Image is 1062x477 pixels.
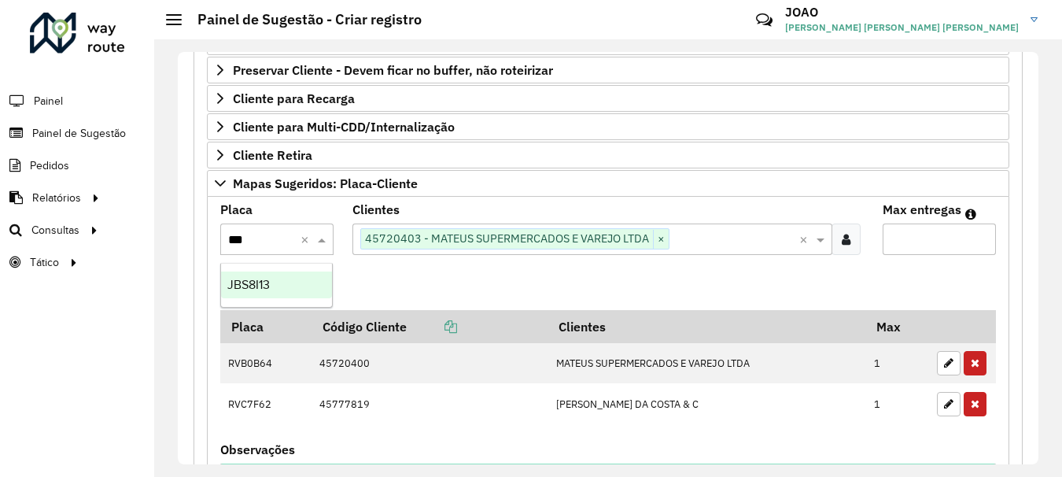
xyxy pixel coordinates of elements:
span: [PERSON_NAME] [PERSON_NAME] [PERSON_NAME] [785,20,1019,35]
th: Placa [220,310,312,343]
td: 1 [866,343,929,384]
a: Copiar [407,319,457,335]
span: Pedidos [30,157,69,174]
a: Preservar Cliente - Devem ficar no buffer, não roteirizar [207,57,1009,83]
span: Cliente para Multi-CDD/Internalização [233,120,455,133]
td: MATEUS SUPERMERCADOS E VAREJO LTDA [548,343,865,384]
td: 1 [866,383,929,424]
th: Clientes [548,310,865,343]
span: Painel [34,93,63,109]
span: Preservar Cliente - Devem ficar no buffer, não roteirizar [233,64,553,76]
span: Cliente Retira [233,149,312,161]
label: Observações [220,440,295,459]
span: Relatórios [32,190,81,206]
h2: Painel de Sugestão - Criar registro [182,11,422,28]
a: Mapas Sugeridos: Placa-Cliente [207,170,1009,197]
th: Código Cliente [312,310,548,343]
ng-dropdown-panel: Options list [220,263,333,308]
a: Cliente Retira [207,142,1009,168]
h3: JOAO [785,5,1019,20]
span: Tático [30,254,59,271]
label: Placa [220,200,253,219]
span: JBS8I13 [227,278,270,291]
span: Clear all [799,230,813,249]
span: × [653,230,669,249]
em: Máximo de clientes que serão colocados na mesma rota com os clientes informados [965,208,976,220]
label: Max entregas [883,200,961,219]
span: Mapas Sugeridos: Placa-Cliente [233,177,418,190]
span: Cliente para Recarga [233,92,355,105]
span: 45720403 - MATEUS SUPERMERCADOS E VAREJO LTDA [361,229,653,248]
td: 45720400 [312,343,548,384]
td: [PERSON_NAME] DA COSTA & C [548,383,865,424]
td: RVB0B64 [220,343,312,384]
td: 45777819 [312,383,548,424]
span: Clear all [301,230,314,249]
label: Clientes [352,200,400,219]
span: Consultas [31,222,79,238]
a: Contato Rápido [747,3,781,37]
td: RVC7F62 [220,383,312,424]
span: Painel de Sugestão [32,125,126,142]
th: Max [866,310,929,343]
a: Cliente para Multi-CDD/Internalização [207,113,1009,140]
a: Cliente para Recarga [207,85,1009,112]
